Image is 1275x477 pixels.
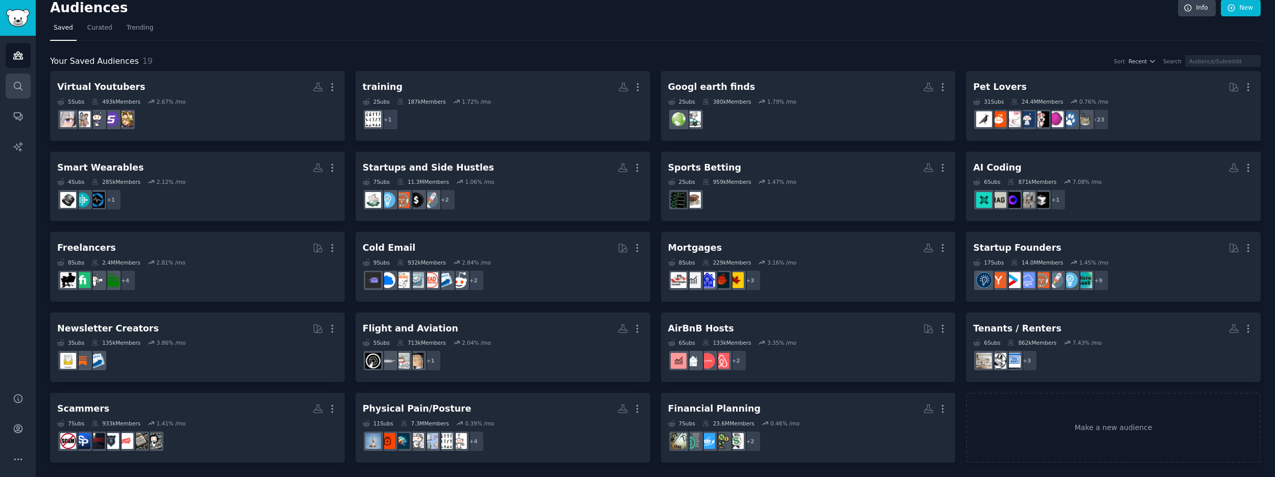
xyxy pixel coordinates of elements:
img: backpain [394,433,410,449]
div: 1.41 % /mo [156,420,185,427]
img: AskDocs [380,433,395,449]
img: AirBnBHosts [699,353,715,369]
img: LLMDevs [976,192,992,208]
div: 380k Members [702,98,751,105]
img: freelance_forhire [89,272,105,288]
div: + 2 [463,270,484,291]
img: Exercise [365,111,381,127]
div: Flight and Aviation [363,322,458,335]
img: startup [1005,272,1021,288]
div: 932k Members [397,259,446,266]
div: 1.06 % /mo [465,178,494,185]
img: EntrepreneurRideAlong [1033,272,1049,288]
div: 3.35 % /mo [767,339,796,346]
a: Startups and Side Hustles7Subs11.3MMembers1.06% /mo+2startupssidehustleEntrepreneurRideAlongEntre... [356,152,650,222]
a: Tenants / Renters6Subs862kMembers7.43% /mo+3rentingRentersApartmentliving [966,313,1261,383]
img: Newsletters [60,353,76,369]
img: loanoriginators [714,272,729,288]
img: scammers [60,433,76,449]
div: 11 Sub s [363,420,393,427]
div: + 4 [463,431,484,452]
div: 23.6M Members [702,420,754,427]
img: Aquariums [1048,111,1064,127]
div: + 1 [377,109,398,130]
div: 6 Sub s [973,178,1000,185]
img: sportsbetting [685,192,701,208]
div: 1.45 % /mo [1079,259,1108,266]
div: Googl earth finds [668,81,755,93]
img: FraudPrevention [103,433,119,449]
div: 6 Sub s [668,339,695,346]
div: + 1 [100,189,122,210]
img: sportsbook [671,192,687,208]
div: + 4 [114,270,136,291]
div: 3.86 % /mo [156,339,185,346]
img: dividendgang [714,433,729,449]
img: tax [671,433,687,449]
img: ChronicPain [408,433,424,449]
div: 2 Sub s [668,98,695,105]
img: dogs [1062,111,1078,127]
a: Make a new audience [966,393,1261,463]
div: 7 Sub s [668,420,695,427]
span: Saved [54,23,73,33]
div: + 1 [1045,189,1066,210]
a: Mortgages8Subs229kMembers3.16% /mo+3RealEstateCanadaloanoriginatorsMortgageProfessionalOntario_Mo... [661,232,956,302]
div: Startups and Side Hustles [363,161,494,174]
img: Stretching [365,433,381,449]
img: GoogleEarthFinds [671,111,687,127]
div: Pet Lovers [973,81,1027,93]
div: Virtual Youtubers [57,81,145,93]
a: Trending [123,20,157,41]
img: Fiverr [75,272,90,288]
img: AskAPilot [408,353,424,369]
div: 7.43 % /mo [1073,339,1102,346]
img: sidehustle [408,192,424,208]
div: 3 Sub s [57,339,84,346]
img: ScamNumbers [146,433,162,449]
div: 1.79 % /mo [767,98,796,105]
a: Freelancers8Subs2.4MMembers2.81% /mo+4forhirefreelance_forhireFiverrFreelancers [50,232,345,302]
img: fitbit [75,192,90,208]
div: AirBnB Hosts [668,322,734,335]
div: 9 Sub s [363,259,390,266]
img: thesidehustle [365,192,381,208]
div: Scammers [57,402,109,415]
img: Entrepreneur [380,192,395,208]
img: ouraring [60,192,76,208]
img: MortgageProfessional [699,272,715,288]
div: Cold Email [363,242,415,254]
img: B2BSaaS [380,272,395,288]
img: SmartRings [89,192,105,208]
div: Freelancers [57,242,116,254]
div: Sort [1114,58,1125,65]
a: Financial Planning7Subs23.6MMembers0.46% /mo+2FluentInFinancedividendganginvestingforbeginnersFin... [661,393,956,463]
img: LocalLLM [1005,192,1021,208]
span: 19 [143,56,153,66]
div: 14.0M Members [1011,259,1063,266]
div: 133k Members [702,339,751,346]
div: 2.12 % /mo [156,178,185,185]
div: 7 Sub s [57,420,84,427]
a: Virtual Youtubers5Subs493kMembers2.67% /movtubersSmallStreamersTwitch_StartupVirtualYoutubersVirt... [50,71,345,141]
div: 5 Sub s [363,339,390,346]
div: Smart Wearables [57,161,144,174]
a: Cold Email9Subs932kMembers2.84% /mo+2salesEmailmarketingLeadGenerationcoldemailb2b_salesB2BSaaSEm... [356,232,650,302]
div: 17 Sub s [973,259,1004,266]
button: Recent [1128,58,1156,65]
img: EmailOutreach [365,272,381,288]
div: 5 Sub s [57,98,84,105]
img: Emailmarketing [89,353,105,369]
img: LeadGeneration [422,272,438,288]
img: coldemail [408,272,424,288]
div: 2.4M Members [91,259,140,266]
a: Saved [50,20,77,41]
div: 8 Sub s [668,259,695,266]
img: Entrepreneur [1062,272,1078,288]
span: Curated [87,23,112,33]
a: Googl earth finds2Subs380kMembers1.79% /mogooglemapsshenanigansGoogleEarthFinds [661,71,956,141]
div: + 23 [1088,109,1109,130]
div: Physical Pain/Posture [363,402,471,415]
img: FluentInFinance [728,433,744,449]
img: RATS [1005,111,1021,127]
